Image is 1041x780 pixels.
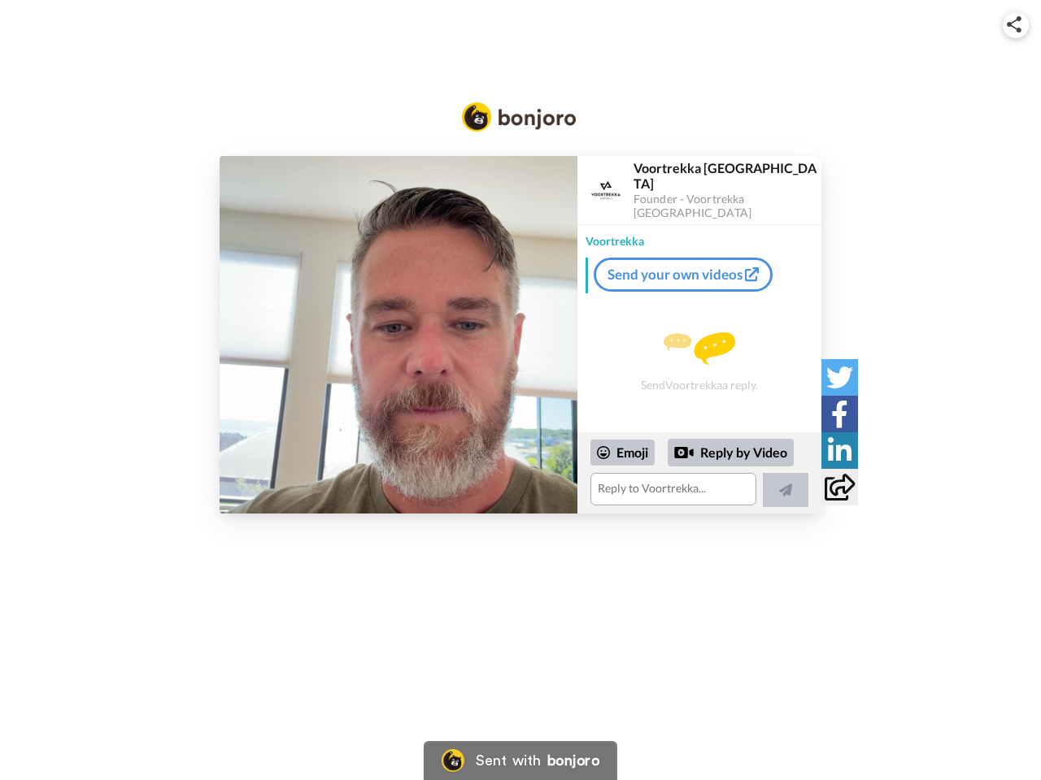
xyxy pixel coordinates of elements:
img: bcaaa237-8628-4358-b8f2-b07f464b62ce-thumb.jpg [220,156,577,513]
div: Reply by Video [668,439,794,466]
div: Send Voortrekka a reply. [577,300,821,424]
img: Profile Image [586,171,625,210]
img: ic_share.svg [1007,16,1021,32]
div: Emoji [590,440,655,466]
img: message.svg [664,332,735,365]
div: Reply by Video [674,443,694,462]
div: Voortrekka [577,225,821,249]
img: Bonjoro Logo [462,102,576,132]
div: Founder - Voortrekka [GEOGRAPHIC_DATA] [634,193,821,220]
div: Voortrekka [GEOGRAPHIC_DATA] [634,160,821,191]
a: Send your own videos [594,258,773,292]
